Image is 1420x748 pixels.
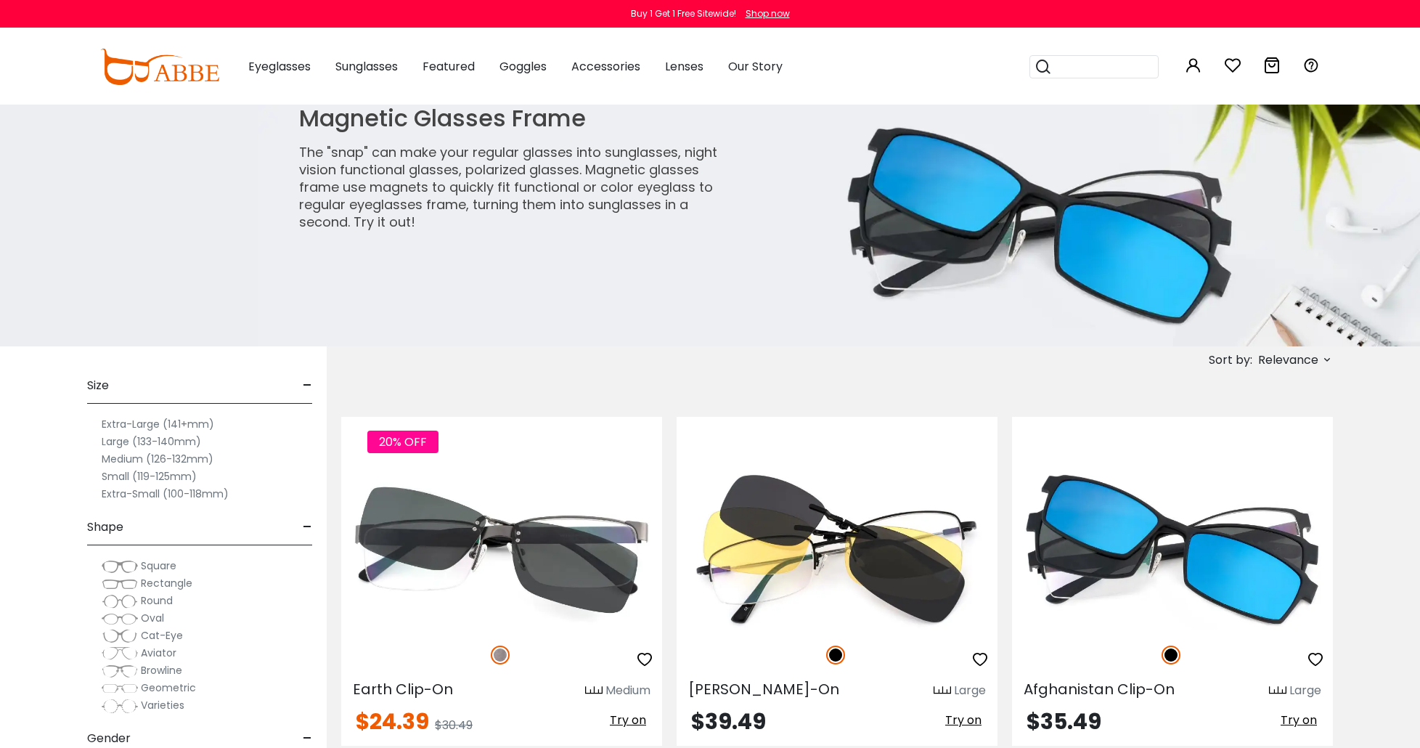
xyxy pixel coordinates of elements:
[1289,682,1321,699] div: Large
[738,7,790,20] a: Shop now
[826,646,845,664] img: Black
[141,663,182,678] span: Browline
[102,485,229,503] label: Extra-Small (100-118mm)
[102,450,213,468] label: Medium (126-132mm)
[610,712,646,728] span: Try on
[141,680,196,695] span: Geometric
[100,49,219,85] img: abbeglasses.com
[688,679,839,699] span: [PERSON_NAME]-On
[954,682,986,699] div: Large
[102,594,138,609] img: Round.png
[665,58,703,75] span: Lenses
[141,611,164,625] span: Oval
[1281,712,1317,728] span: Try on
[1269,686,1286,696] img: size ruler
[423,58,475,75] span: Featured
[605,682,650,699] div: Medium
[367,431,438,453] span: 20% OFF
[499,58,547,75] span: Goggles
[299,105,717,132] h1: Magnetic Glasses Frame
[728,58,783,75] span: Our Story
[102,577,138,591] img: Rectangle.png
[353,679,453,699] span: Earth Clip-On
[248,58,311,75] span: Eyeglasses
[1276,711,1321,730] button: Try on
[141,593,173,608] span: Round
[1162,646,1180,664] img: Black
[335,58,398,75] span: Sunglasses
[87,510,123,545] span: Shape
[102,664,138,678] img: Browline.png
[677,469,997,630] img: Black Luke Clip-On - Metal ,Adjust Nose Pads
[1012,469,1333,630] img: Black Afghanistan Clip-On - TR ,Adjust Nose Pads
[1024,679,1175,699] span: Afghanistan Clip-On
[141,558,176,573] span: Square
[102,646,138,661] img: Aviator.png
[934,686,951,696] img: size ruler
[102,559,138,574] img: Square.png
[141,646,176,660] span: Aviator
[102,629,138,643] img: Cat-Eye.png
[341,469,662,630] img: Gun Earth Clip-On - Metal ,Adjust Nose Pads
[1027,706,1101,737] span: $35.49
[141,576,192,590] span: Rectangle
[691,706,766,737] span: $39.49
[299,144,717,231] p: The "snap" can make your regular glasses into sunglasses, night vision functional glasses, polari...
[435,717,473,733] span: $30.49
[303,368,312,403] span: -
[102,611,138,626] img: Oval.png
[303,510,312,545] span: -
[491,646,510,664] img: Gun
[746,7,790,20] div: Shop now
[102,433,201,450] label: Large (133-140mm)
[356,706,429,737] span: $24.39
[1258,347,1318,373] span: Relevance
[631,7,736,20] div: Buy 1 Get 1 Free Sitewide!
[87,368,109,403] span: Size
[102,699,138,714] img: Varieties.png
[141,628,183,643] span: Cat-Eye
[102,681,138,696] img: Geometric.png
[605,711,650,730] button: Try on
[941,711,986,730] button: Try on
[585,686,603,696] img: size ruler
[102,415,214,433] label: Extra-Large (141+mm)
[102,468,197,485] label: Small (119-125mm)
[945,712,982,728] span: Try on
[571,58,640,75] span: Accessories
[258,105,1420,346] img: magnetic glasses frame
[1209,351,1252,368] span: Sort by:
[141,698,184,712] span: Varieties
